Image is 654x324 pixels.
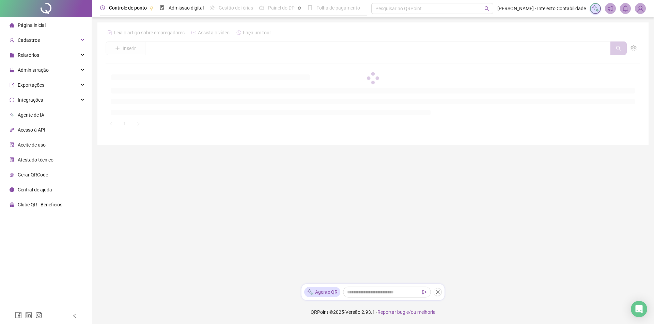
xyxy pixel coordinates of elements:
span: export [10,83,14,87]
span: Clube QR - Beneficios [18,202,62,207]
span: Acesso à API [18,127,45,133]
span: qrcode [10,172,14,177]
span: info-circle [10,187,14,192]
span: sync [10,98,14,102]
img: sparkle-icon.fc2bf0ac1784a2077858766a79e2daf3.svg [592,5,599,12]
span: left [72,313,77,318]
span: Administração [18,67,49,73]
span: Reportar bug e/ou melhoria [377,309,436,315]
span: Cadastros [18,37,40,43]
span: Folha de pagamento [316,5,360,11]
span: book [308,5,312,10]
span: file-done [160,5,165,10]
span: linkedin [25,312,32,319]
img: 94999 [635,3,645,14]
span: Agente de IA [18,112,44,118]
span: home [10,23,14,28]
span: Integrações [18,97,43,103]
img: sparkle-icon.fc2bf0ac1784a2077858766a79e2daf3.svg [307,289,314,296]
span: solution [10,157,14,162]
span: Aceite de uso [18,142,46,148]
span: api [10,127,14,132]
span: instagram [35,312,42,319]
span: Central de ajuda [18,187,52,192]
span: gift [10,202,14,207]
span: Gerar QRCode [18,172,48,177]
span: clock-circle [100,5,105,10]
span: Painel do DP [268,5,295,11]
span: dashboard [259,5,264,10]
span: notification [607,5,613,12]
span: sun [210,5,215,10]
span: file [10,53,14,57]
span: search [484,6,489,11]
span: Exportações [18,82,44,88]
span: Gestão de férias [219,5,253,11]
span: bell [622,5,628,12]
span: lock [10,68,14,72]
span: audit [10,142,14,147]
span: Página inicial [18,22,46,28]
div: Agente QR [304,287,340,297]
span: user-add [10,38,14,42]
span: Relatórios [18,52,39,58]
span: [PERSON_NAME] - Intelecto Contabilidade [497,5,586,12]
footer: QRPoint © 2025 - 2.93.1 - [92,300,654,324]
span: pushpin [297,6,301,10]
span: Versão [345,309,360,315]
span: close [435,290,440,294]
span: facebook [15,312,22,319]
span: Controle de ponto [109,5,147,11]
span: send [422,290,427,294]
span: Admissão digital [169,5,204,11]
span: Atestado técnico [18,157,53,163]
span: pushpin [150,6,154,10]
div: Open Intercom Messenger [631,301,647,317]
